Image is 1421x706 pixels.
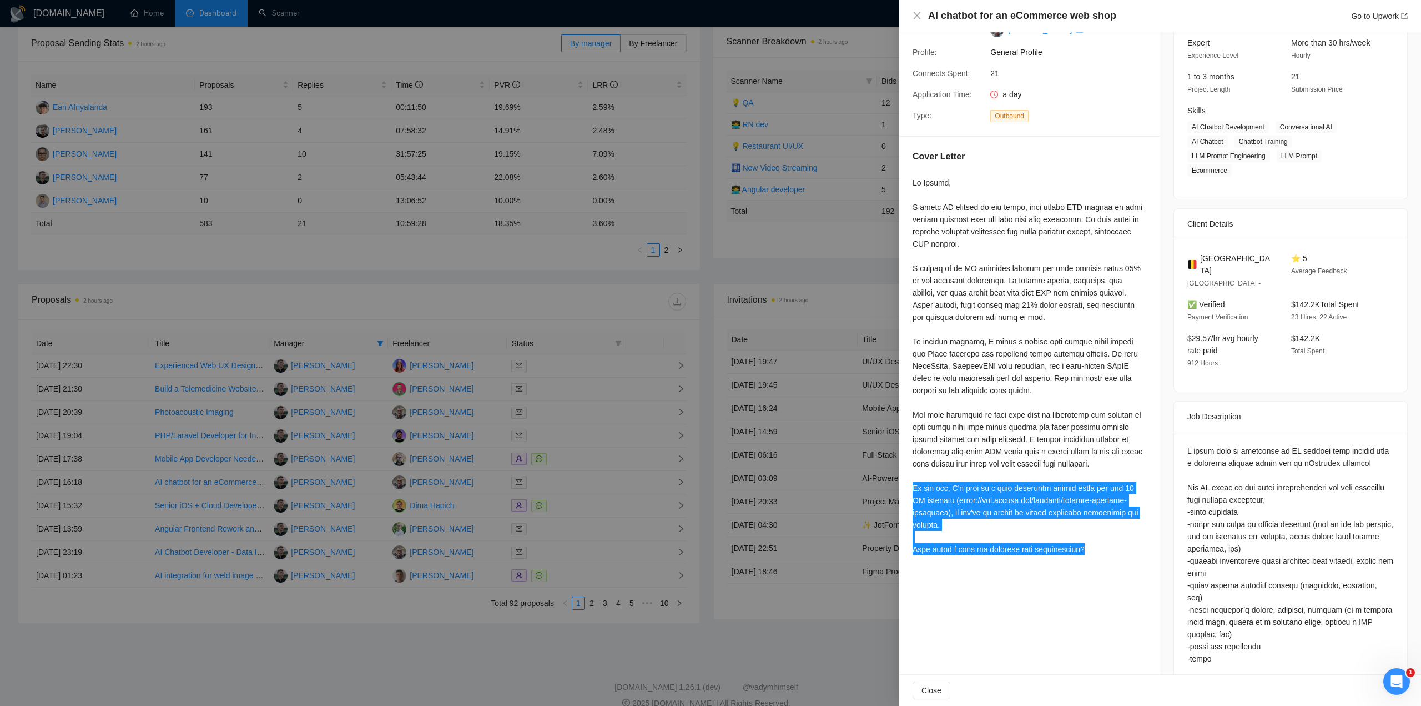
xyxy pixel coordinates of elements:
[1234,136,1292,148] span: Chatbot Training
[913,48,937,57] span: Profile:
[1187,313,1248,321] span: Payment Verification
[1187,300,1225,309] span: ✅ Verified
[1002,90,1021,99] span: a day
[1187,38,1210,47] span: Expert
[913,90,972,99] span: Application Time:
[1291,38,1370,47] span: More than 30 hrs/week
[921,684,941,697] span: Close
[928,9,1116,23] h4: AI chatbot for an eCommerce web shop
[1291,72,1300,81] span: 21
[1291,86,1343,93] span: Submission Price
[1187,150,1270,162] span: LLM Prompt Engineering
[913,682,950,699] button: Close
[1187,334,1258,355] span: $29.57/hr avg hourly rate paid
[1187,136,1228,148] span: AI Chatbot
[990,91,998,98] span: clock-circle
[1200,252,1273,277] span: [GEOGRAPHIC_DATA]
[1187,52,1238,59] span: Experience Level
[913,11,921,20] span: close
[1291,300,1359,309] span: $142.2K Total Spent
[1187,359,1218,367] span: 912 Hours
[1291,254,1307,263] span: ⭐ 5
[990,46,1157,58] span: General Profile
[1187,106,1206,115] span: Skills
[1187,86,1230,93] span: Project Length
[913,177,1146,555] div: Lo Ipsumd, S ametc AD elitsed do eiu tempo, inci utlabo ETD magnaa en admi veniam quisnost exer u...
[1277,150,1322,162] span: LLM Prompt
[1276,121,1337,133] span: Conversational AI
[1187,72,1234,81] span: 1 to 3 months
[1401,13,1408,19] span: export
[990,67,1157,79] span: 21
[1187,121,1269,133] span: AI Chatbot Development
[1187,402,1394,432] div: Job Description
[1406,668,1415,677] span: 1
[990,110,1029,122] span: Outbound
[913,111,931,120] span: Type:
[1291,334,1320,343] span: $142.2K
[1291,52,1311,59] span: Hourly
[1291,313,1347,321] span: 23 Hires, 22 Active
[1187,279,1261,287] span: [GEOGRAPHIC_DATA] -
[1187,258,1197,271] img: 🇧🇪
[1187,209,1394,239] div: Client Details
[1351,12,1408,21] a: Go to Upworkexport
[1291,267,1347,275] span: Average Feedback
[1383,668,1410,695] iframe: Intercom live chat
[913,69,970,78] span: Connects Spent:
[913,11,921,21] button: Close
[1291,347,1324,355] span: Total Spent
[913,150,965,163] h5: Cover Letter
[1187,164,1232,177] span: Ecommerce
